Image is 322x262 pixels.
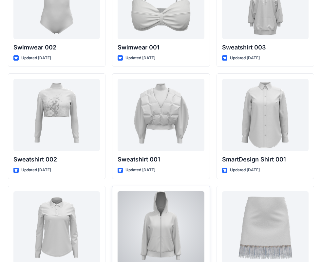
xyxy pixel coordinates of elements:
p: Swimwear 001 [118,43,204,52]
p: Sweatshirt 003 [222,43,309,52]
a: Sweatshirt 002 [13,79,100,151]
p: Updated [DATE] [230,167,260,174]
a: Sweatshirt 001 [118,79,204,151]
p: Updated [DATE] [125,55,155,62]
a: SmartDesign Shirt 001 [222,79,309,151]
p: Swimwear 002 [13,43,100,52]
p: Sweatshirt 002 [13,155,100,164]
p: Updated [DATE] [230,55,260,62]
p: Updated [DATE] [125,167,155,174]
p: Updated [DATE] [21,167,51,174]
p: Sweatshirt 001 [118,155,204,164]
p: SmartDesign Shirt 001 [222,155,309,164]
p: Updated [DATE] [21,55,51,62]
